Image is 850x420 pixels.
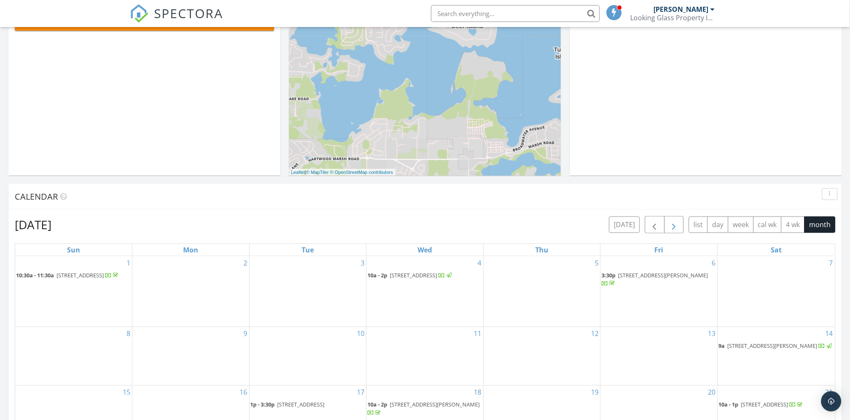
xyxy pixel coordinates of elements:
td: Go to June 4, 2025 [367,256,484,327]
td: Go to June 1, 2025 [15,256,132,327]
a: Go to June 5, 2025 [593,256,600,270]
a: Sunday [65,244,82,256]
span: [STREET_ADDRESS] [278,401,325,409]
td: Go to June 5, 2025 [483,256,601,327]
td: Go to June 3, 2025 [249,256,367,327]
a: 10a - 1p [STREET_ADDRESS] [719,400,834,410]
span: SPECTORA [154,4,224,22]
a: Go to June 12, 2025 [589,327,600,341]
div: | [289,169,395,176]
span: [STREET_ADDRESS][PERSON_NAME] [618,271,708,279]
button: [DATE] [609,217,640,233]
a: Go to June 11, 2025 [472,327,483,341]
span: Calendar [15,191,58,202]
a: 10a - 2p [STREET_ADDRESS][PERSON_NAME] [367,401,480,417]
a: Thursday [534,244,550,256]
td: Go to June 11, 2025 [367,327,484,386]
a: 10:30a - 11:30a [STREET_ADDRESS] [16,271,120,279]
a: Wednesday [416,244,434,256]
a: 10:30a - 11:30a [STREET_ADDRESS] [16,271,131,281]
span: 1p - 3:30p [251,401,275,409]
a: 9a [STREET_ADDRESS][PERSON_NAME] [719,341,834,352]
span: 3:30p [602,271,615,279]
div: [PERSON_NAME] [654,5,709,14]
a: Go to June 19, 2025 [589,386,600,399]
a: 1p - 3:30p [STREET_ADDRESS] [251,400,366,410]
a: Go to June 1, 2025 [125,256,132,270]
a: Go to June 7, 2025 [828,256,835,270]
span: [STREET_ADDRESS] [390,271,437,279]
a: 10a - 2p [STREET_ADDRESS][PERSON_NAME] [367,400,483,418]
a: SPECTORA [130,11,224,29]
span: [STREET_ADDRESS][PERSON_NAME] [390,401,480,409]
a: 3:30p [STREET_ADDRESS][PERSON_NAME] [602,271,708,287]
td: Go to June 7, 2025 [718,256,835,327]
td: Go to June 6, 2025 [601,256,718,327]
a: Go to June 17, 2025 [355,386,366,399]
a: Go to June 20, 2025 [707,386,718,399]
button: 4 wk [781,217,805,233]
a: Saturday [769,244,783,256]
a: © MapTiler [306,170,329,175]
td: Go to June 9, 2025 [132,327,250,386]
a: Leaflet [291,170,305,175]
a: Go to June 8, 2025 [125,327,132,341]
a: 1p - 3:30p [STREET_ADDRESS] [251,401,326,409]
td: Go to June 2, 2025 [132,256,250,327]
input: Search everything... [431,5,600,22]
td: Go to June 8, 2025 [15,327,132,386]
a: 10a - 1p [STREET_ADDRESS] [719,401,804,409]
span: 10a - 1p [719,401,739,409]
a: © OpenStreetMap contributors [330,170,393,175]
a: Go to June 4, 2025 [476,256,483,270]
a: Friday [653,244,665,256]
a: Go to June 14, 2025 [824,327,835,341]
button: month [804,217,836,233]
td: Go to June 10, 2025 [249,327,367,386]
button: Next month [664,216,684,233]
td: Go to June 14, 2025 [718,327,835,386]
img: The Best Home Inspection Software - Spectora [130,4,148,23]
span: [STREET_ADDRESS][PERSON_NAME] [728,342,818,350]
a: Go to June 10, 2025 [355,327,366,341]
a: Go to June 18, 2025 [472,386,483,399]
a: Go to June 2, 2025 [242,256,249,270]
a: Go to June 13, 2025 [707,327,718,341]
button: list [689,217,708,233]
h2: [DATE] [15,216,51,233]
td: Go to June 12, 2025 [483,327,601,386]
div: Looking Glass Property Inspections, LLC. [631,14,715,22]
button: cal wk [753,217,782,233]
a: Go to June 16, 2025 [238,386,249,399]
td: Go to June 13, 2025 [601,327,718,386]
a: 9a [STREET_ADDRESS][PERSON_NAME] [719,342,834,350]
span: [STREET_ADDRESS] [57,271,104,279]
a: Go to June 21, 2025 [824,386,835,399]
a: 3:30p [STREET_ADDRESS][PERSON_NAME] [602,271,717,289]
button: Previous month [645,216,665,233]
a: 10a - 2p [STREET_ADDRESS] [367,271,483,281]
button: day [707,217,729,233]
div: Open Intercom Messenger [821,391,842,412]
button: week [728,217,754,233]
span: 9a [719,342,725,350]
span: 10:30a - 11:30a [16,271,54,279]
span: 10a - 2p [367,401,387,409]
a: Go to June 9, 2025 [242,327,249,341]
a: Go to June 3, 2025 [359,256,366,270]
a: Tuesday [300,244,316,256]
a: Go to June 6, 2025 [710,256,718,270]
a: Go to June 15, 2025 [121,386,132,399]
span: 10a - 2p [367,271,387,279]
span: [STREET_ADDRESS] [741,401,788,409]
a: Monday [181,244,200,256]
a: 10a - 2p [STREET_ADDRESS] [367,271,453,279]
